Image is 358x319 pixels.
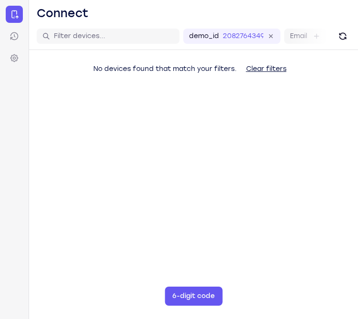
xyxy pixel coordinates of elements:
[6,6,23,23] a: Connect
[54,31,174,41] input: Filter devices...
[165,287,222,306] button: 6-digit code
[6,28,23,45] a: Sessions
[6,50,23,67] a: Settings
[37,6,89,21] h1: Connect
[93,65,237,73] span: No devices found that match your filters.
[335,29,350,44] button: Refresh
[290,31,307,41] label: Email
[189,31,219,41] label: demo_id
[239,60,294,79] button: Clear filters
